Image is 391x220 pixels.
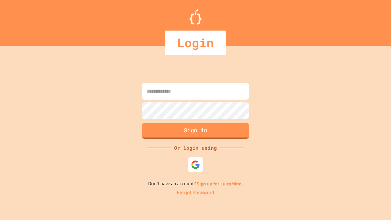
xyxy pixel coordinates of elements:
[171,144,220,152] div: Or login using
[191,160,200,169] img: google-icon.svg
[142,123,249,139] button: Sign in
[197,181,243,187] a: Sign up for JuiceMind.
[148,180,243,188] p: Don't have an account?
[177,189,214,196] a: Forgot Password
[165,31,226,55] div: Login
[340,169,385,195] iframe: chat widget
[189,9,202,24] img: Logo.svg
